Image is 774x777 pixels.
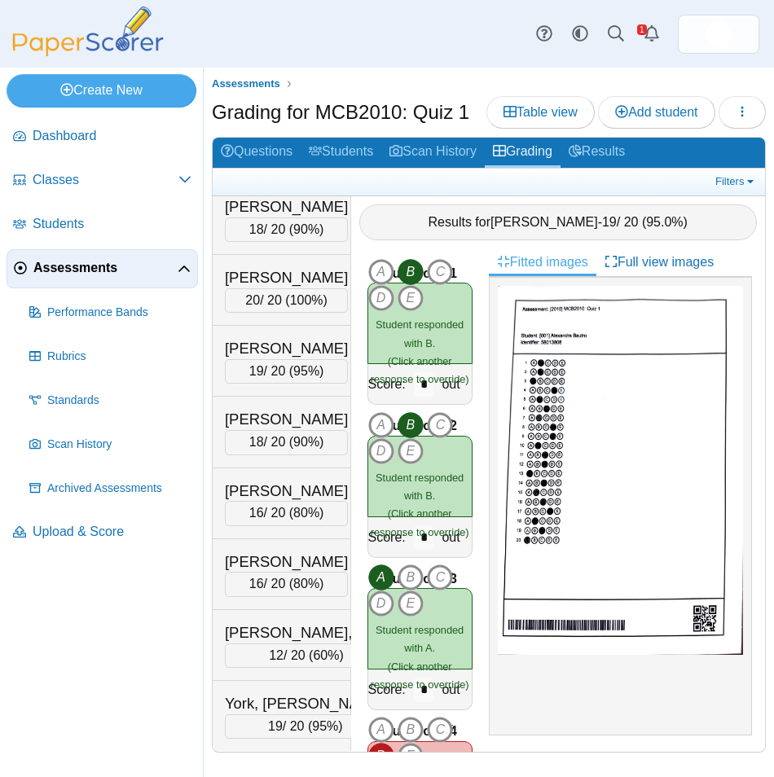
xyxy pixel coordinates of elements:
div: out of 1 [438,517,471,557]
a: Assessments [208,74,284,94]
a: ps.hreErqNOxSkiDGg1 [678,15,759,54]
i: E [398,438,424,464]
a: Grading [485,138,561,168]
a: Standards [23,381,198,420]
span: Assessments [33,259,178,277]
i: A [368,564,394,590]
span: 18 [249,435,264,449]
span: Rubrics [47,349,191,365]
i: D [368,438,394,464]
a: Full view images [596,248,722,276]
a: Assessments [7,249,198,288]
div: / 20 ( ) [225,714,386,739]
small: (Click another response to override) [371,624,469,691]
div: Score: [368,517,410,557]
i: E [398,743,424,769]
span: Student responded with B. [376,472,464,502]
span: [PERSON_NAME] [490,215,598,229]
span: 80% [293,506,319,520]
span: Archived Assessments [47,481,191,497]
div: [PERSON_NAME], Ayniyah [225,622,388,643]
i: C [427,717,453,743]
span: 12 [269,648,284,662]
i: A [368,717,394,743]
span: Dashboard [33,127,191,145]
span: Micah Willis [706,21,732,47]
a: PaperScorer [7,45,169,59]
a: Results [561,138,633,168]
i: C [427,412,453,438]
span: 95.0% [646,215,683,229]
div: [PERSON_NAME] [225,196,348,217]
a: Filters [711,173,761,190]
i: B [398,564,424,590]
a: Add student [598,96,715,129]
div: York, [PERSON_NAME] [225,693,386,714]
div: / 20 ( ) [225,217,348,242]
img: PaperScorer [7,7,169,56]
a: Dashboard [7,117,198,156]
i: C [427,259,453,285]
a: Scan History [23,425,198,464]
i: E [398,285,424,311]
img: 3137287_SEPTEMBER_8_2025T17_54_25_820000000.jpeg [498,286,744,654]
small: (Click another response to override) [371,318,469,385]
a: Rubrics [23,337,198,376]
span: Assessments [212,77,280,90]
div: [PERSON_NAME] [225,338,348,359]
a: Alerts [634,16,670,52]
span: 60% [313,648,339,662]
div: [PERSON_NAME] [225,267,348,288]
span: Students [33,215,191,233]
span: 20 [245,293,260,307]
i: D [368,590,394,617]
span: Standards [47,393,191,409]
span: Student responded with B. [376,318,464,349]
a: Performance Bands [23,293,198,332]
div: / 20 ( ) [225,643,388,668]
a: Upload & Score [7,513,198,552]
i: A [368,412,394,438]
a: Students [7,205,198,244]
a: Table view [486,96,595,129]
small: (Click another response to override) [371,472,469,538]
span: Table view [504,105,578,119]
a: Questions [213,138,301,168]
span: 16 [249,577,264,590]
div: / 20 ( ) [225,359,348,384]
i: C [427,564,453,590]
div: / 20 ( ) [225,430,348,454]
span: 18 [249,222,264,236]
span: Performance Bands [47,305,191,321]
a: Classes [7,161,198,200]
a: Fitted images [489,248,596,276]
span: Student responded with A. [376,624,464,654]
span: 19 [602,215,617,229]
span: Upload & Score [33,523,191,541]
img: ps.hreErqNOxSkiDGg1 [706,21,732,47]
a: Scan History [381,138,485,168]
i: B [398,717,424,743]
span: 16 [249,506,264,520]
i: B [398,259,424,285]
span: 95% [293,364,319,378]
span: 19 [268,719,283,733]
div: / 20 ( ) [225,288,348,313]
span: 90% [293,222,319,236]
span: 90% [293,435,319,449]
i: B [398,412,424,438]
span: 19 [249,364,264,378]
span: Add student [615,105,697,119]
div: [PERSON_NAME] [225,551,348,573]
i: D [368,285,394,311]
i: E [398,590,424,617]
span: Classes [33,171,178,189]
span: 100% [290,293,323,307]
span: Scan History [47,437,191,453]
div: / 20 ( ) [225,501,348,525]
a: Archived Assessments [23,469,198,508]
i: A [368,259,394,285]
a: Students [301,138,381,168]
span: 80% [293,577,319,590]
h1: Grading for MCB2010: Quiz 1 [212,99,469,126]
